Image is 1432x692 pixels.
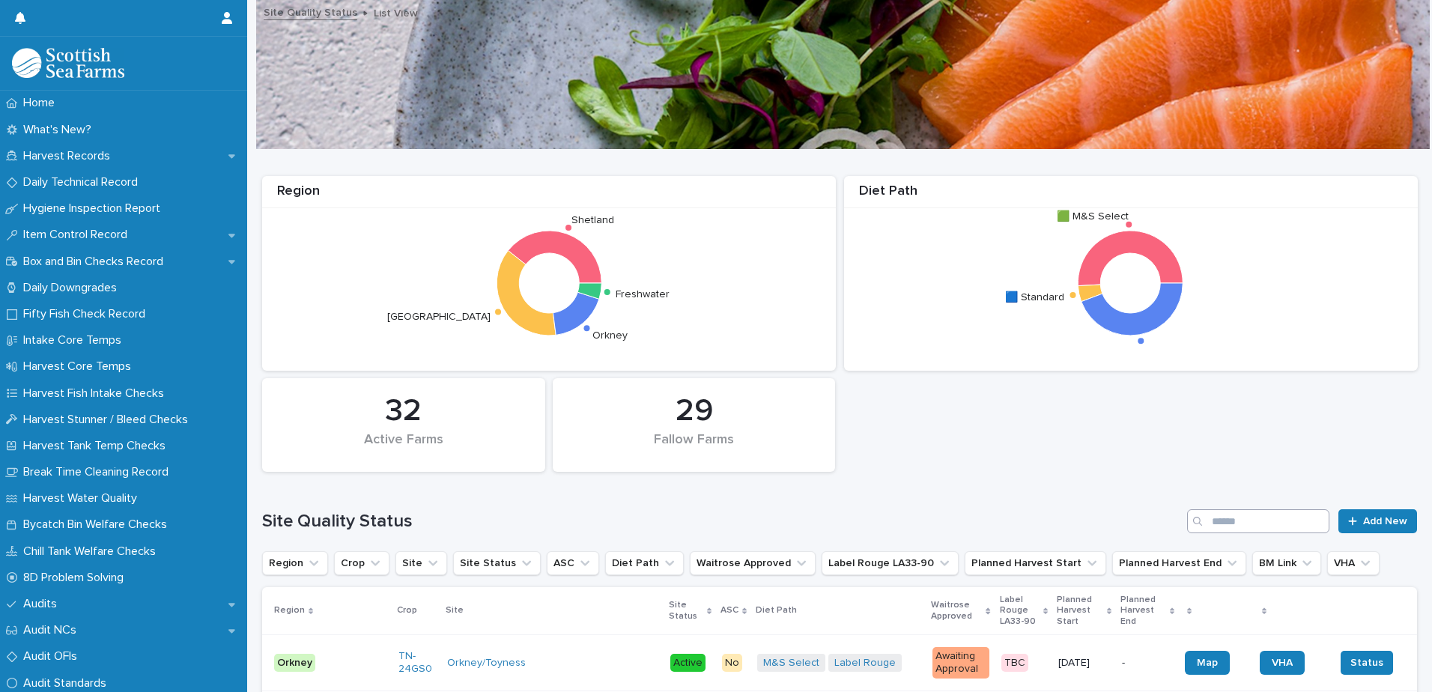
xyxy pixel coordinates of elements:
[446,602,464,619] p: Site
[1112,551,1246,575] button: Planned Harvest End
[965,551,1106,575] button: Planned Harvest Start
[274,654,315,673] div: Orkney
[578,432,810,464] div: Fallow Farms
[17,201,172,216] p: Hygiene Inspection Report
[17,676,118,691] p: Audit Standards
[288,432,520,464] div: Active Farms
[1185,651,1230,675] a: Map
[1260,651,1305,675] a: VHA
[1057,592,1103,630] p: Planned Harvest Start
[17,571,136,585] p: 8D Problem Solving
[17,465,180,479] p: Break Time Cleaning Record
[17,123,103,137] p: What's New?
[447,657,526,670] a: Orkney/Toyness
[1001,654,1028,673] div: TBC
[397,602,417,619] p: Crop
[262,511,1181,532] h1: Site Quality Status
[690,551,816,575] button: Waitrose Approved
[720,602,738,619] p: ASC
[262,183,836,208] div: Region
[1252,551,1321,575] button: BM Link
[1338,509,1417,533] a: Add New
[17,386,176,401] p: Harvest Fish Intake Checks
[822,551,959,575] button: Label Rouge LA33-90
[17,439,178,453] p: Harvest Tank Temp Checks
[592,330,628,341] text: Orkney
[1363,516,1407,526] span: Add New
[578,392,810,430] div: 29
[932,647,989,679] div: Awaiting Approval
[1272,658,1293,668] span: VHA
[1197,658,1218,668] span: Map
[17,281,129,295] p: Daily Downgrades
[17,491,149,506] p: Harvest Water Quality
[274,602,305,619] p: Region
[1057,210,1129,222] text: 🟩 M&S Select
[17,96,67,110] p: Home
[17,228,139,242] p: Item Control Record
[264,3,357,20] a: Site Quality Status
[722,654,742,673] div: No
[1006,291,1065,303] text: 🟦 Standard
[670,654,706,673] div: Active
[262,551,328,575] button: Region
[1327,551,1380,575] button: VHA
[17,175,150,189] p: Daily Technical Record
[17,255,175,269] p: Box and Bin Checks Record
[669,597,703,625] p: Site Status
[395,551,447,575] button: Site
[1120,592,1165,630] p: Planned Harvest End
[398,650,435,676] a: TN-24GS0
[17,307,157,321] p: Fifty Fish Check Record
[1000,592,1040,630] p: Label Rouge LA33-90
[17,413,200,427] p: Harvest Stunner / Bleed Checks
[17,544,168,559] p: Chill Tank Welfare Checks
[288,392,520,430] div: 32
[453,551,541,575] button: Site Status
[17,359,143,374] p: Harvest Core Temps
[17,649,89,664] p: Audit OFIs
[1187,509,1329,533] input: Search
[1122,657,1172,670] p: -
[571,215,614,225] text: Shetland
[834,657,896,670] a: Label Rouge
[931,597,982,625] p: Waitrose Approved
[1058,657,1110,670] p: [DATE]
[12,48,124,78] img: mMrefqRFQpe26GRNOUkG
[1341,651,1393,675] button: Status
[756,602,797,619] p: Diet Path
[334,551,389,575] button: Crop
[374,4,418,20] p: List View
[387,312,491,322] text: [GEOGRAPHIC_DATA]
[547,551,599,575] button: ASC
[17,518,179,532] p: Bycatch Bin Welfare Checks
[17,597,69,611] p: Audits
[763,657,819,670] a: M&S Select
[262,635,1417,691] tr: OrkneyTN-24GS0 Orkney/Toyness ActiveNoM&S Select Label Rouge Awaiting ApprovalTBC[DATE]-MapVHAStatus
[605,551,684,575] button: Diet Path
[17,333,133,347] p: Intake Core Temps
[616,288,670,299] text: Freshwater
[1350,655,1383,670] span: Status
[844,183,1418,208] div: Diet Path
[17,149,122,163] p: Harvest Records
[17,623,88,637] p: Audit NCs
